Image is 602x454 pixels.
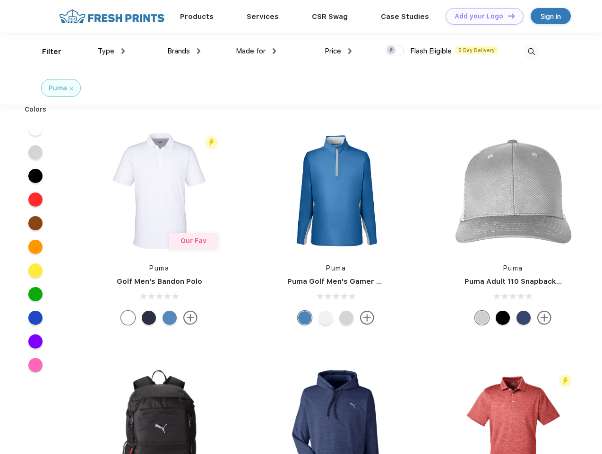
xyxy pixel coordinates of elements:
img: more.svg [183,311,198,325]
a: Services [247,12,279,21]
span: Our Fav [181,237,206,244]
span: 5 Day Delivery [456,46,498,54]
span: Made for [236,47,266,55]
a: Puma Golf Men's Gamer Golf Quarter-Zip [287,277,437,286]
a: Puma [326,264,346,272]
div: Filter [42,46,61,57]
div: Peacoat with Qut Shd [516,311,531,325]
div: Sign in [541,11,561,22]
div: Bright White [121,311,135,325]
a: Puma [149,264,169,272]
img: dropdown.png [121,48,125,54]
img: flash_active_toggle.svg [205,136,218,149]
div: Quarry Brt Whit [475,311,489,325]
div: Puma [49,83,67,93]
a: CSR Swag [312,12,348,21]
img: filter_cancel.svg [70,87,73,90]
img: DT [508,13,515,18]
img: fo%20logo%202.webp [56,8,167,25]
img: func=resize&h=266 [96,128,222,254]
img: more.svg [537,311,551,325]
img: more.svg [360,311,374,325]
span: Brands [167,47,190,55]
img: func=resize&h=266 [273,128,399,254]
span: Flash Eligible [410,47,452,55]
img: dropdown.png [348,48,352,54]
div: Bright Cobalt [298,311,312,325]
div: Add your Logo [455,12,503,20]
span: Price [325,47,341,55]
a: Products [180,12,214,21]
div: Navy Blazer [142,311,156,325]
div: Bright White [318,311,333,325]
div: Pma Blk Pma Blk [496,311,510,325]
a: Sign in [531,8,571,24]
img: flash_active_toggle.svg [559,375,572,387]
a: Golf Men's Bandon Polo [117,277,202,286]
span: Type [98,47,114,55]
img: dropdown.png [273,48,276,54]
a: Puma [503,264,523,272]
img: desktop_search.svg [524,44,539,60]
div: Lake Blue [163,311,177,325]
div: Colors [17,105,54,114]
img: dropdown.png [197,48,200,54]
img: func=resize&h=266 [450,128,576,254]
div: High Rise [339,311,353,325]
